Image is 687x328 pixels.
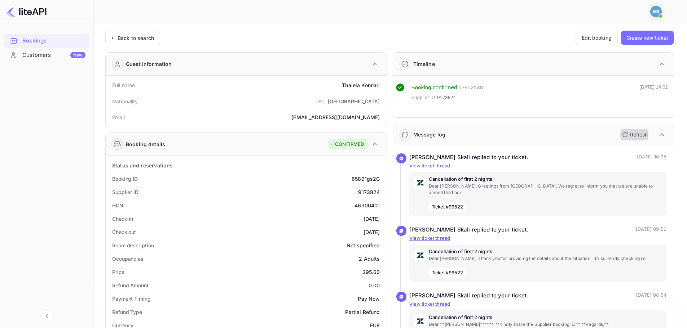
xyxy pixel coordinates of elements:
div: Back to search [118,34,154,42]
p: Refresh [630,131,648,138]
div: Guest information [126,60,172,68]
span: Supplier ID: [411,94,437,101]
button: Edit booking [576,31,618,45]
div: Bookings [4,34,89,48]
span: Ticket #99522 [429,268,466,278]
p: View ticket thread [409,235,667,242]
p: Cancellation of first 2 nights [429,314,663,321]
div: Customers [22,51,85,59]
div: Occupancies [112,255,144,262]
img: Mohcine Belkhir [650,6,662,17]
p: View ticket thread [409,162,667,170]
div: 2 Adults [359,255,380,262]
div: Room description [112,242,154,249]
div: 395.60 [362,268,380,276]
div: Not specified [347,242,380,249]
div: 9173824 [358,188,380,196]
a: Bookings [4,34,89,47]
div: Check-in [112,215,133,223]
div: Pay Now [358,295,380,302]
div: Payment Timing [112,295,151,302]
button: Refresh [618,129,651,140]
div: [GEOGRAPHIC_DATA] [328,98,380,105]
div: Message log [413,131,446,138]
p: [DATE] 08:54 [636,292,666,300]
button: Collapse navigation [40,309,53,322]
div: 0.00 [369,282,380,289]
img: LiteAPI logo [6,6,47,17]
div: Supplier ID [112,188,138,196]
div: Check out [112,228,136,236]
p: Cancellation of first 2 nights [429,248,663,255]
div: Nationality [112,98,138,105]
span: Ticket #99522 [429,202,466,212]
div: HCN [112,202,123,209]
div: [PERSON_NAME] Skali replied to your ticket. [409,153,528,162]
div: Booking confirmed [411,84,457,92]
p: Dear **[PERSON_NAME]****,** **Kindly share the Supplier booking ID.** **Regards,** [429,321,663,328]
img: AwvSTEc2VUhQAAAAAElFTkSuQmCC [413,248,427,262]
div: Partial Refund [345,308,380,316]
p: Dear [PERSON_NAME], Thank you for providing the details about the situation. I'm currently checki... [429,255,663,262]
img: AwvSTEc2VUhQAAAAAElFTkSuQmCC [413,176,427,190]
div: Timeline [413,60,435,68]
div: [PERSON_NAME] Skali replied to your ticket. [409,226,528,234]
div: Booking ID [112,175,138,183]
p: [DATE] 09:56 [636,226,666,234]
div: Refund Type [112,308,142,316]
div: Booking details [126,140,165,148]
div: Thaleia Konnari [342,81,380,89]
p: [DATE] 10:25 [637,153,666,162]
div: [PERSON_NAME] Skali replied to your ticket. [409,292,528,300]
div: CONFIRMED [330,141,364,148]
div: 65891gs2G [352,175,380,183]
div: [DATE] [364,228,380,236]
div: # 3952538 [458,84,483,92]
div: Price [112,268,124,276]
div: 46900401 [354,202,380,209]
div: Status and reservations [112,162,173,169]
p: Cancellation of first 2 nights [429,176,663,183]
span: 9173824 [437,94,456,101]
div: [DATE] 14:02 [639,84,668,104]
div: Refund Amount [112,282,149,289]
div: Full name [112,81,135,89]
button: Create new ticket [621,31,674,45]
div: [EMAIL_ADDRESS][DOMAIN_NAME] [291,113,380,121]
div: Email [112,113,125,121]
span: United States [316,95,324,108]
p: View ticket thread [409,301,667,308]
a: CustomersNew [4,48,89,62]
div: [DATE] [364,215,380,223]
div: Bookings [22,37,85,45]
div: New [70,52,85,58]
p: Dear [PERSON_NAME], Greetings from [GEOGRAPHIC_DATA], We regret to inform you that we are unable ... [429,183,663,196]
